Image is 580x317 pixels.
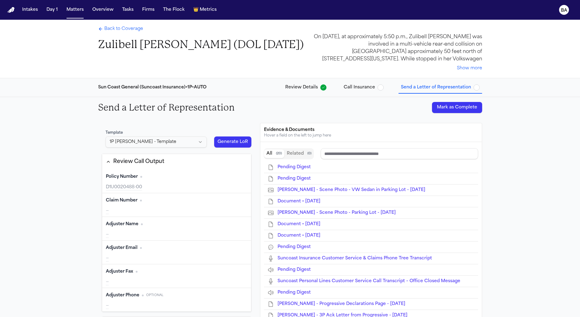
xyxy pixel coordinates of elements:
[113,158,164,166] div: Review Call Output
[191,4,219,15] button: crownMetrics
[278,187,425,193] button: Open Z. Carbonel - Scene Photo - VW Sedan in Parking Lot - 9.14.25
[106,303,109,308] span: —
[106,184,248,190] div: D1U0020488-00
[102,217,251,241] div: Adjuster Name (required)
[102,169,251,193] div: Policy Number (required)
[401,84,471,91] span: Send a Letter of Representation
[278,302,405,306] span: Z. Carbonel - Progressive Declarations Page - 4.12.25
[561,8,567,13] text: BA
[278,245,311,249] span: Pending Digest
[102,288,251,311] div: Adjuster Phone (optional)
[98,102,235,113] h2: Send a Letter of Representation
[140,4,157,15] button: Firms
[102,154,251,169] button: Review Call Output
[284,149,314,158] button: Related documents
[106,209,109,213] span: —
[278,301,405,307] button: Open Z. Carbonel - Progressive Declarations Page - 4.12.25
[90,4,116,15] button: Overview
[193,7,198,13] span: crown
[161,4,187,15] button: The Flock
[321,148,478,159] input: Search references
[120,4,136,15] button: Tasks
[457,65,482,71] button: Show more
[278,176,311,182] button: Open Pending Digest
[278,267,311,273] button: Open Pending Digest
[278,290,311,295] span: Pending Digest
[7,7,15,13] img: Finch Logo
[278,222,320,226] span: Document • Sep 13, 2025
[98,84,206,91] div: Sun Coast General (Suncoast Insurance) • 1P • AUTO
[341,82,386,93] button: Call Insurance
[20,4,40,15] button: Intakes
[278,199,320,204] span: Document • Sep 13, 2025
[278,164,311,170] button: Open Pending Digest
[106,245,138,251] span: Adjuster Email
[102,241,251,264] div: Adjuster Email (required)
[278,279,460,283] span: Suncoast Personal Lines Customer Service Call Transcript – Office Closed Message
[98,26,143,32] a: Back to Coverage
[141,223,143,225] span: No citation
[314,33,482,63] div: On [DATE], at approximately 5:50 p.m., Zulibell [PERSON_NAME] was involved in a multi-vehicle rea...
[140,247,142,249] span: No citation
[285,84,318,91] span: Review Details
[278,290,311,296] button: Open Pending Digest
[136,271,138,273] span: No citation
[64,4,86,15] button: Matters
[142,295,144,296] span: No citation
[102,264,251,288] div: Adjuster Fax (required)
[214,136,252,148] button: Generate LoR
[276,152,282,156] span: ( 20 )
[106,130,207,135] div: Template
[278,233,320,238] span: Document • Sep 13, 2025
[102,193,251,217] div: Claim Number (required)
[106,232,109,237] span: —
[264,127,478,133] div: Evidence & Documents
[264,133,478,138] div: Hover a field on the left to jump here
[146,293,164,298] span: Optional
[398,82,482,93] button: Send a Letter of Representation
[106,280,109,284] span: —
[278,255,432,262] button: Open Suncoast Insurance Customer Service & Claims Phone Tree Transcript
[140,176,142,178] span: No citation
[278,198,320,205] button: Open Document • Sep 13, 2025
[44,4,60,15] button: Day 1
[106,197,138,204] span: Claim Number
[278,278,460,284] button: Open Suncoast Personal Lines Customer Service Call Transcript – Office Closed Message
[106,221,138,227] span: Adjuster Name
[278,188,425,192] span: Z. Carbonel - Scene Photo - VW Sedan in Parking Lot - 9.14.25
[278,165,311,169] span: Pending Digest
[106,136,207,148] button: Select LoR template
[283,82,329,93] button: Review Details
[106,256,109,261] span: —
[106,292,139,299] span: Adjuster Phone
[140,200,142,201] span: No citation
[278,256,432,261] span: Suncoast Insurance Customer Service & Claims Phone Tree Transcript
[344,84,375,91] span: Call Insurance
[432,102,482,113] button: Mark as Complete
[278,210,396,215] span: Z. Carbonel - Scene Photo - Parking Lot - 9.14.25
[104,26,143,32] span: Back to Coverage
[106,174,138,180] span: Policy Number
[98,38,304,51] h1: Zulibell [PERSON_NAME] (DOL [DATE])
[278,176,311,181] span: Pending Digest
[106,269,133,275] span: Adjuster Fax
[278,267,311,272] span: Pending Digest
[278,233,320,239] button: Open Document • Sep 13, 2025
[278,221,320,227] button: Open Document • Sep 13, 2025
[278,244,311,250] button: Open Pending Digest
[200,7,217,13] span: Metrics
[264,149,284,158] button: All documents
[7,7,15,13] a: Home
[307,152,311,156] span: ( 0 )
[278,210,396,216] button: Open Z. Carbonel - Scene Photo - Parking Lot - 9.14.25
